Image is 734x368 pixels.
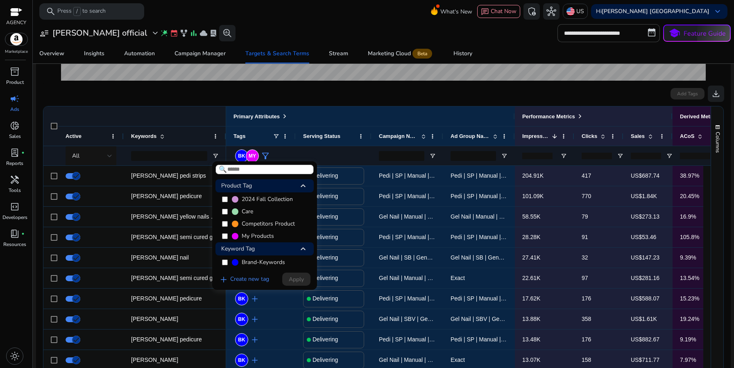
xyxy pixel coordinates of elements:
[222,209,228,214] input: Care
[222,260,228,265] input: Brand-Keywords
[215,242,314,255] div: Keyword Tag
[219,275,229,284] span: add
[219,165,227,174] span: 🔍
[242,220,295,228] span: Competitors Product
[222,233,228,239] input: My Products
[242,195,293,203] span: 2024 Fall Collection
[298,181,308,191] span: keyboard_arrow_up
[298,244,308,254] span: keyboard_arrow_up
[242,232,274,240] span: My Products
[215,275,272,284] a: Create new tag
[242,258,285,266] span: Brand-Keywords
[215,179,314,192] div: Product Tag
[222,196,228,202] input: 2024 Fall Collection
[242,208,253,216] span: Care
[222,221,228,227] input: Competitors Product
